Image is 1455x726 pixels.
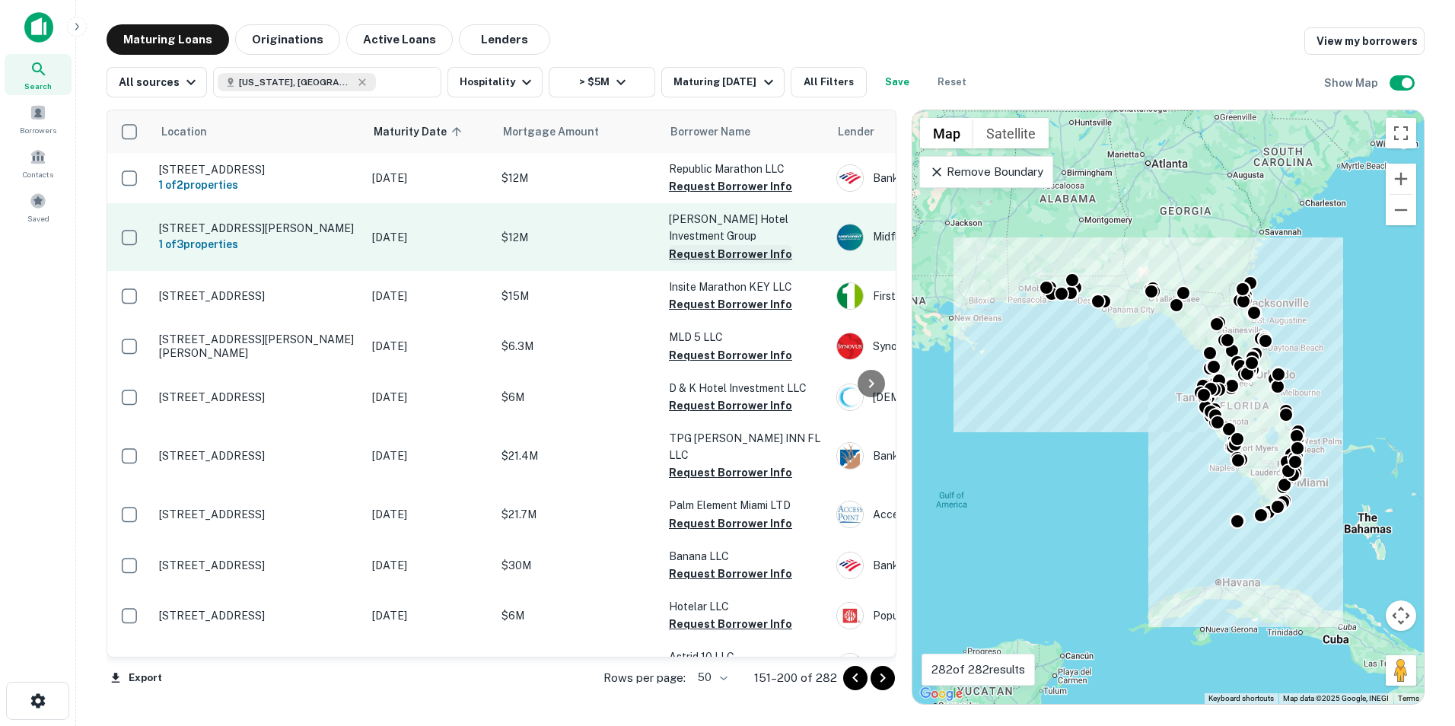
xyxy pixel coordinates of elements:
p: [STREET_ADDRESS] [159,559,357,572]
p: $12M [501,229,654,246]
button: Save your search to get updates of matches that match your search criteria. [873,67,922,97]
p: [DATE] [372,288,486,304]
p: [DATE] [372,229,486,246]
img: picture [837,165,863,191]
div: Synovus [836,333,1065,360]
button: Originations [235,24,340,55]
div: Access Point Financial, LLC [836,501,1065,528]
a: Search [5,54,72,95]
p: [STREET_ADDRESS] [159,508,357,521]
div: 50 [692,667,730,689]
button: Hospitality [447,67,543,97]
img: picture [837,654,863,680]
span: Borrower Name [670,123,750,141]
button: Zoom out [1386,195,1416,225]
p: [DATE] [372,506,486,523]
a: View my borrowers [1304,27,1425,55]
div: Bank Of America [836,164,1065,192]
p: TPG [PERSON_NAME] INN FL LLC [669,430,821,463]
span: Mortgage Amount [503,123,619,141]
p: [DATE] [372,447,486,464]
p: Republic Marathon LLC [669,161,821,177]
p: [DATE] [372,338,486,355]
button: Request Borrower Info [669,177,792,196]
button: Request Borrower Info [669,565,792,583]
h6: 1 of 2 properties [159,177,357,193]
p: [DATE] [372,170,486,186]
p: Remove Boundary [929,163,1043,181]
button: All Filters [791,67,867,97]
p: $6M [501,607,654,624]
div: Midflorida Credit Union [836,224,1065,251]
a: Terms (opens in new tab) [1398,694,1419,702]
a: Open this area in Google Maps (opens a new window) [916,684,966,704]
p: [STREET_ADDRESS][PERSON_NAME][PERSON_NAME] [159,333,357,360]
span: Location [161,123,207,141]
img: picture [837,283,863,309]
div: Maturing [DATE] [673,73,777,91]
span: Borrowers [20,124,56,136]
p: $21.4M [501,447,654,464]
p: [STREET_ADDRESS] [159,609,357,623]
iframe: Chat Widget [1379,604,1455,677]
h6: 1 of 3 properties [159,236,357,253]
p: $30M [501,557,654,574]
button: Maturing [DATE] [661,67,784,97]
a: Contacts [5,142,72,183]
button: > $5M [549,67,655,97]
button: Maturing Loans [107,24,229,55]
a: Saved [5,186,72,228]
p: Insite Marathon KEY LLC [669,279,821,295]
img: picture [837,552,863,578]
p: [STREET_ADDRESS] [159,163,357,177]
button: Go to next page [871,666,895,690]
p: [DATE] [372,389,486,406]
div: Seacoast Bank [836,653,1065,680]
button: Reset [928,67,976,97]
button: Request Borrower Info [669,615,792,633]
p: [STREET_ADDRESS][PERSON_NAME] [159,221,357,235]
button: Request Borrower Info [669,245,792,263]
p: [STREET_ADDRESS] [159,390,357,404]
th: Location [151,110,365,153]
button: Request Borrower Info [669,514,792,533]
th: Maturity Date [365,110,494,153]
button: All sources [107,67,207,97]
img: picture [837,443,863,469]
button: Lenders [459,24,550,55]
span: Contacts [23,168,53,180]
span: Search [24,80,52,92]
p: $21.7M [501,506,654,523]
button: Zoom in [1386,164,1416,194]
img: picture [837,603,863,629]
p: MLD 5 LLC [669,329,821,345]
h6: Show Map [1324,75,1380,91]
div: Bank Of America [836,552,1065,579]
div: All sources [119,73,200,91]
th: Lender [829,110,1072,153]
img: picture [837,384,863,410]
span: Map data ©2025 Google, INEGI [1283,694,1389,702]
button: Toggle fullscreen view [1386,118,1416,148]
img: picture [837,502,863,527]
button: Show satellite imagery [973,118,1049,148]
th: Mortgage Amount [494,110,661,153]
p: Banana LLC [669,548,821,565]
img: picture [837,224,863,250]
button: Export [107,667,166,689]
p: $12M [501,170,654,186]
p: 282 of 282 results [931,661,1025,679]
p: [STREET_ADDRESS] [159,449,357,463]
div: Popular [836,602,1065,629]
p: [STREET_ADDRESS] [159,289,357,303]
p: Rows per page: [603,669,686,687]
button: Keyboard shortcuts [1208,693,1274,704]
span: Lender [838,123,874,141]
div: Banknewport [836,442,1065,470]
a: Borrowers [5,98,72,139]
